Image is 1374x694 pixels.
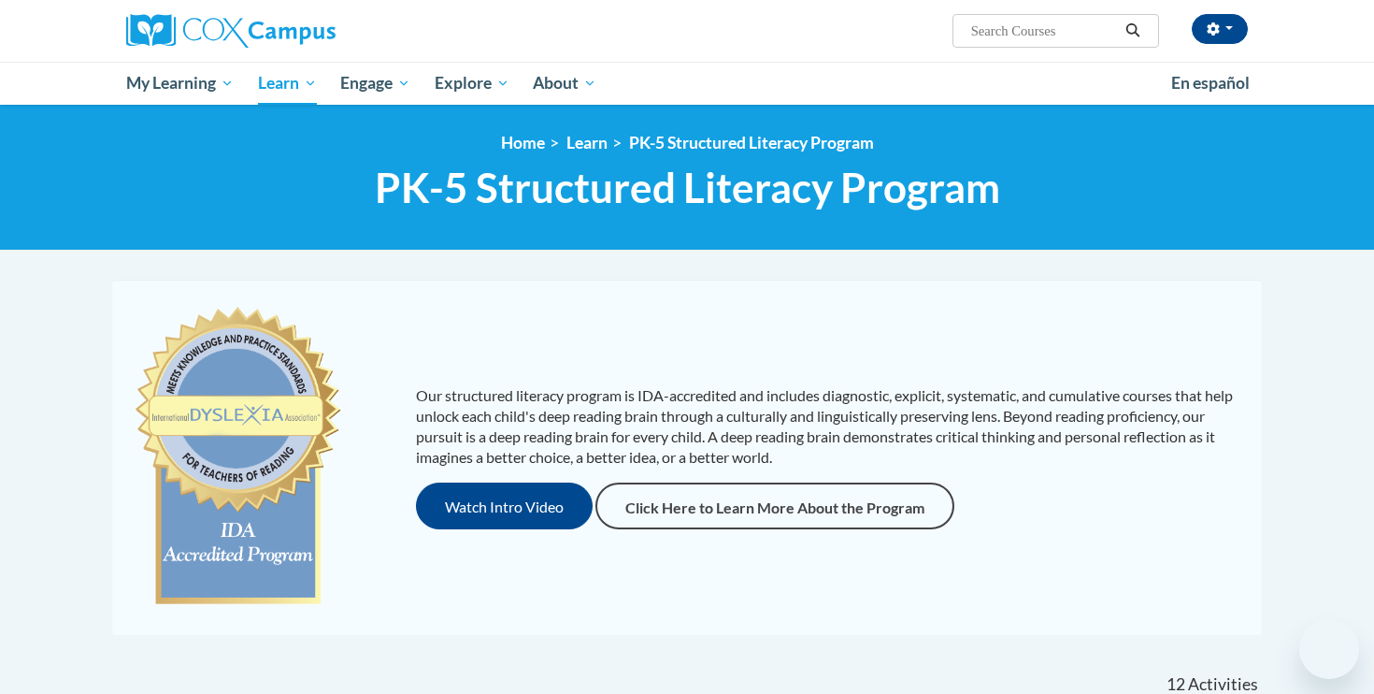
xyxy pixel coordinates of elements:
a: Cox Campus [126,14,481,48]
img: Cox Campus [126,14,336,48]
span: PK-5 Structured Literacy Program [375,163,1000,212]
button: Search [1119,20,1147,42]
span: My Learning [126,72,234,94]
a: Engage [328,62,422,105]
a: Explore [422,62,522,105]
a: My Learning [114,62,246,105]
a: PK-5 Structured Literacy Program [629,133,874,152]
p: Our structured literacy program is IDA-accredited and includes diagnostic, explicit, systematic, ... [416,385,1243,468]
span: About [533,72,596,94]
button: Account Settings [1192,14,1248,44]
a: En español [1159,64,1262,103]
a: Home [501,133,545,152]
a: About [522,62,609,105]
button: Watch Intro Video [416,483,593,529]
span: En español [1171,73,1250,93]
span: Learn [258,72,317,94]
a: Click Here to Learn More About the Program [595,483,954,529]
input: Search Courses [969,20,1119,42]
span: Engage [340,72,410,94]
a: Learn [566,133,608,152]
iframe: Button to launch messaging window [1299,619,1359,679]
div: Main menu [98,62,1276,105]
img: c477cda6-e343-453b-bfce-d6f9e9818e1c.png [131,298,345,616]
span: Explore [435,72,509,94]
a: Learn [246,62,329,105]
